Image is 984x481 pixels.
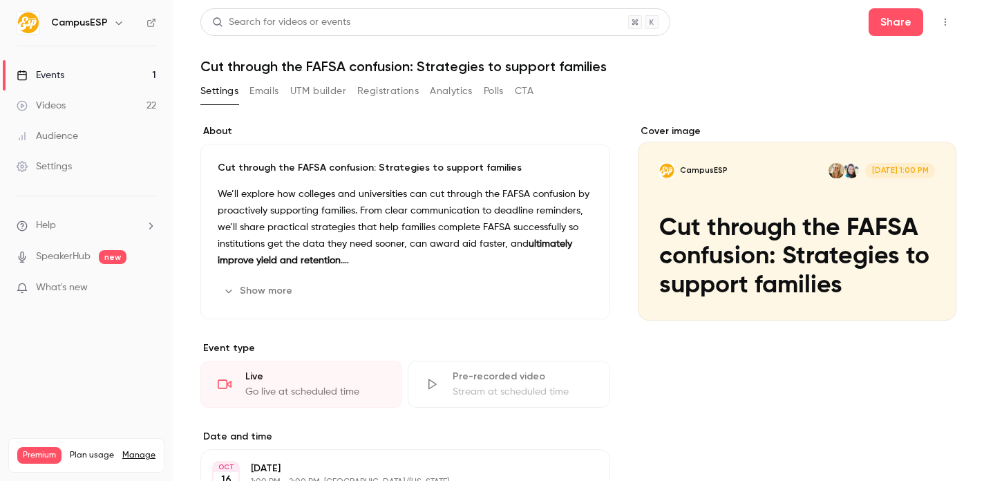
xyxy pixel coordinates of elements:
[218,161,593,175] p: Cut through the FAFSA confusion: Strategies to support families
[36,249,91,264] a: SpeakerHub
[638,124,956,321] section: Cover image
[70,450,114,461] span: Plan usage
[140,282,156,294] iframe: Noticeable Trigger
[453,385,592,399] div: Stream at scheduled time
[245,370,385,384] div: Live
[200,361,402,408] div: LiveGo live at scheduled time
[17,12,39,34] img: CampusESP
[200,124,610,138] label: About
[212,15,350,30] div: Search for videos or events
[200,430,610,444] label: Date and time
[430,80,473,102] button: Analytics
[17,68,64,82] div: Events
[290,80,346,102] button: UTM builder
[408,361,609,408] div: Pre-recorded videoStream at scheduled time
[200,341,610,355] p: Event type
[453,370,592,384] div: Pre-recorded video
[869,8,923,36] button: Share
[200,58,956,75] h1: Cut through the FAFSA confusion: Strategies to support families
[200,80,238,102] button: Settings
[638,124,956,138] label: Cover image
[17,160,72,173] div: Settings
[17,99,66,113] div: Videos
[17,218,156,233] li: help-dropdown-opener
[218,186,593,269] p: We’ll explore how colleges and universities can cut through the FAFSA confusion by proactively su...
[214,462,238,472] div: OCT
[218,280,301,302] button: Show more
[249,80,278,102] button: Emails
[17,129,78,143] div: Audience
[51,16,108,30] h6: CampusESP
[17,447,61,464] span: Premium
[36,281,88,295] span: What's new
[99,250,126,264] span: new
[36,218,56,233] span: Help
[357,80,419,102] button: Registrations
[251,462,537,475] p: [DATE]
[122,450,155,461] a: Manage
[245,385,385,399] div: Go live at scheduled time
[515,80,533,102] button: CTA
[484,80,504,102] button: Polls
